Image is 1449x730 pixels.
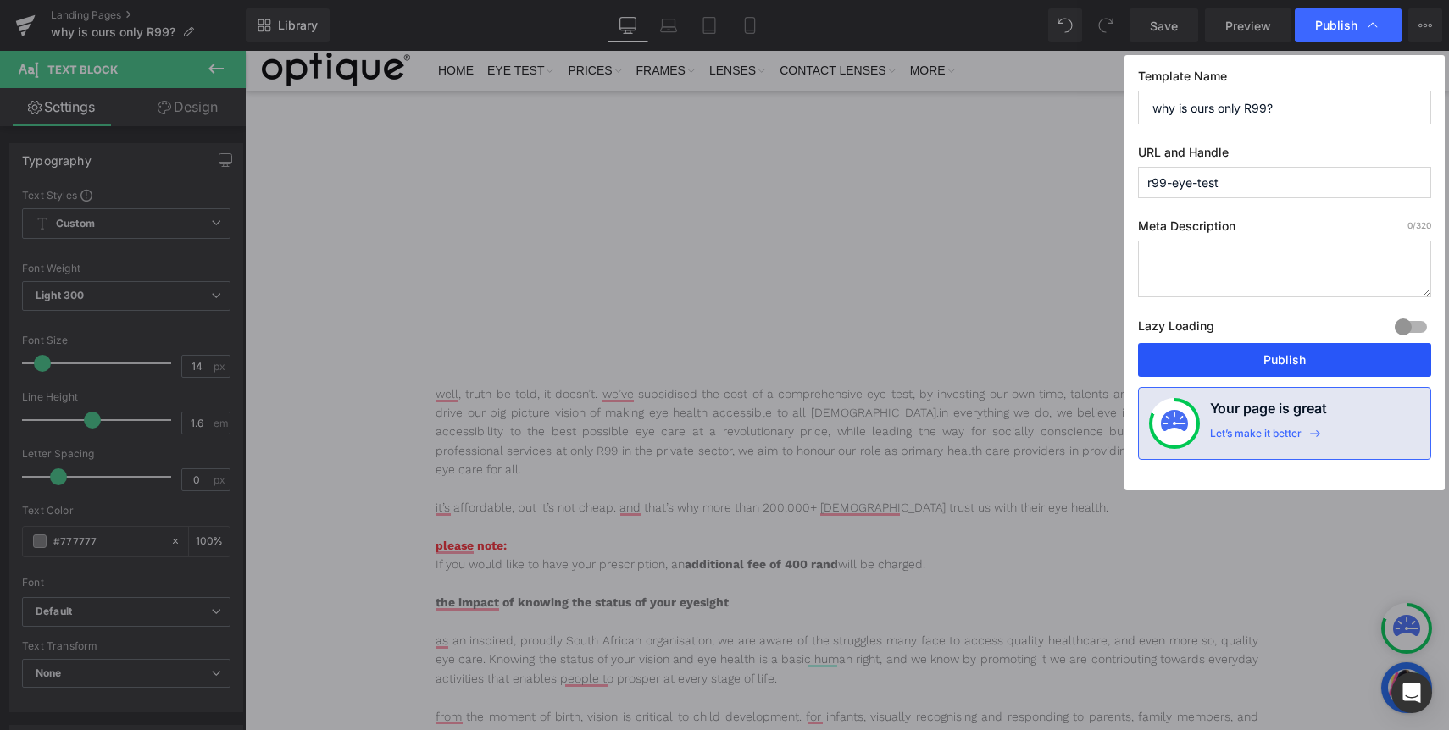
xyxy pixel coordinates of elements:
[191,447,1013,466] p: it’s affordable, but it’s not cheap. and that’s why more than 200,000+ [DEMOGRAPHIC_DATA] trust u...
[1138,145,1431,167] label: URL and Handle
[1138,69,1431,91] label: Template Name
[1210,427,1302,449] div: Let’s make it better
[191,506,680,520] span: If you would like to have your prescription, an will be charged.
[191,373,1013,425] span: by offering our professional services at only R99 in the private sector, we aim to honour our rol...
[191,580,1013,637] p: as an inspired, proudly South African organisation, we are aware of the struggles many face to ac...
[191,488,262,501] strong: please note:
[1138,218,1431,241] label: Meta Description
[1407,220,1413,230] span: 0
[1138,343,1431,377] button: Publish
[1407,220,1431,230] span: /320
[1391,672,1432,713] div: Open Intercom Messenger
[1138,315,1214,343] label: Lazy Loading
[191,334,1013,429] p: well, truth be told, it doesn’t. we’ve subsidised the cost of a comprehensive eye test, by invest...
[191,656,1013,713] p: from the moment of birth, vision is critical to child development. for infants, visually recognis...
[440,506,593,520] span: additional fee of 400 rand
[191,545,484,558] span: the impact of knowing the status of your eyesight
[1161,410,1188,437] img: onboarding-status.svg
[1210,398,1327,427] h4: Your page is great
[1315,18,1357,33] span: Publish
